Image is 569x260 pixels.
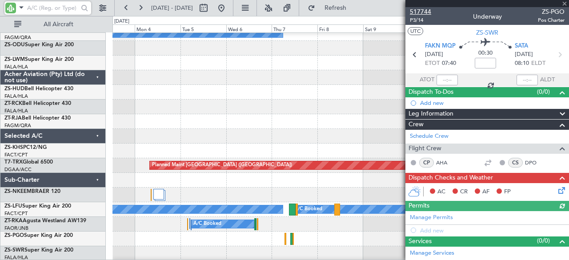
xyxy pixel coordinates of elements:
[436,159,456,167] a: AHA
[4,57,74,62] a: ZS-LWMSuper King Air 200
[4,116,22,121] span: ZT-RJA
[460,188,468,196] span: CR
[525,159,545,167] a: DPO
[515,50,533,59] span: [DATE]
[4,101,22,106] span: ZT-RCK
[508,158,523,168] div: CS
[531,59,545,68] span: ELDT
[4,218,86,224] a: ZT-RKAAgusta Westland AW139
[4,145,23,150] span: ZS-KHS
[538,7,565,16] span: ZS-PGO
[4,86,73,92] a: ZS-HUDBell Helicopter 430
[4,160,53,165] a: T7-TRXGlobal 6500
[4,189,24,194] span: ZS-NKE
[482,188,489,196] span: AF
[538,16,565,24] span: Pos Charter
[4,204,22,209] span: ZS-LFU
[4,108,28,114] a: FALA/HLA
[4,233,73,238] a: ZS-PGOSuper King Air 200
[409,120,424,130] span: Crew
[409,173,493,183] span: Dispatch Checks and Weather
[420,76,434,84] span: ATOT
[437,188,445,196] span: AC
[473,12,502,21] div: Underway
[410,7,431,16] span: 517744
[4,225,28,232] a: FAOR/JNB
[4,204,71,209] a: ZS-LFUSuper King Air 200
[409,236,432,247] span: Services
[478,49,493,58] span: 00:30
[409,144,441,154] span: Flight Crew
[540,76,555,84] span: ALDT
[4,152,28,158] a: FACT/CPT
[317,5,354,11] span: Refresh
[304,1,357,15] button: Refresh
[4,248,73,253] a: ZS-SWRSuper King Air 200
[4,116,71,121] a: ZT-RJABell Helicopter 430
[409,87,453,97] span: Dispatch To-Dos
[152,159,292,172] div: Planned Maint [GEOGRAPHIC_DATA] ([GEOGRAPHIC_DATA])
[4,42,74,48] a: ZS-ODUSuper King Air 200
[4,145,47,150] a: ZS-KHSPC12/NG
[226,24,272,32] div: Wed 6
[4,189,60,194] a: ZS-NKEEMBRAER 120
[425,50,443,59] span: [DATE]
[4,101,71,106] a: ZT-RCKBell Helicopter 430
[419,158,434,168] div: CP
[4,248,24,253] span: ZS-SWR
[193,217,221,231] div: A/C Booked
[4,166,32,173] a: DGAA/ACC
[10,17,96,32] button: All Aircraft
[515,42,528,51] span: SATA
[425,59,440,68] span: ETOT
[4,218,23,224] span: ZT-RKA
[4,160,23,165] span: T7-TRX
[420,99,565,107] div: Add new
[537,236,550,245] span: (0/0)
[410,249,454,258] a: Manage Services
[476,28,498,37] span: ZS-SWR
[23,21,94,28] span: All Aircraft
[272,24,317,32] div: Thu 7
[442,59,456,68] span: 07:40
[317,24,363,32] div: Fri 8
[4,122,31,129] a: FAGM/QRA
[409,109,453,119] span: Leg Information
[4,34,31,41] a: FAGM/QRA
[151,4,193,12] span: [DATE] - [DATE]
[294,203,322,216] div: A/C Booked
[425,42,456,51] span: FAKN MQP
[4,64,28,70] a: FALA/HLA
[135,24,180,32] div: Mon 4
[180,24,226,32] div: Tue 5
[4,233,24,238] span: ZS-PGO
[537,87,550,96] span: (0/0)
[504,188,511,196] span: FP
[4,86,24,92] span: ZS-HUD
[27,1,78,15] input: A/C (Reg. or Type)
[515,59,529,68] span: 08:10
[4,42,25,48] span: ZS-ODU
[114,18,129,25] div: [DATE]
[410,132,449,141] a: Schedule Crew
[4,57,25,62] span: ZS-LWM
[363,24,409,32] div: Sat 9
[4,93,28,100] a: FALA/HLA
[4,210,28,217] a: FACT/CPT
